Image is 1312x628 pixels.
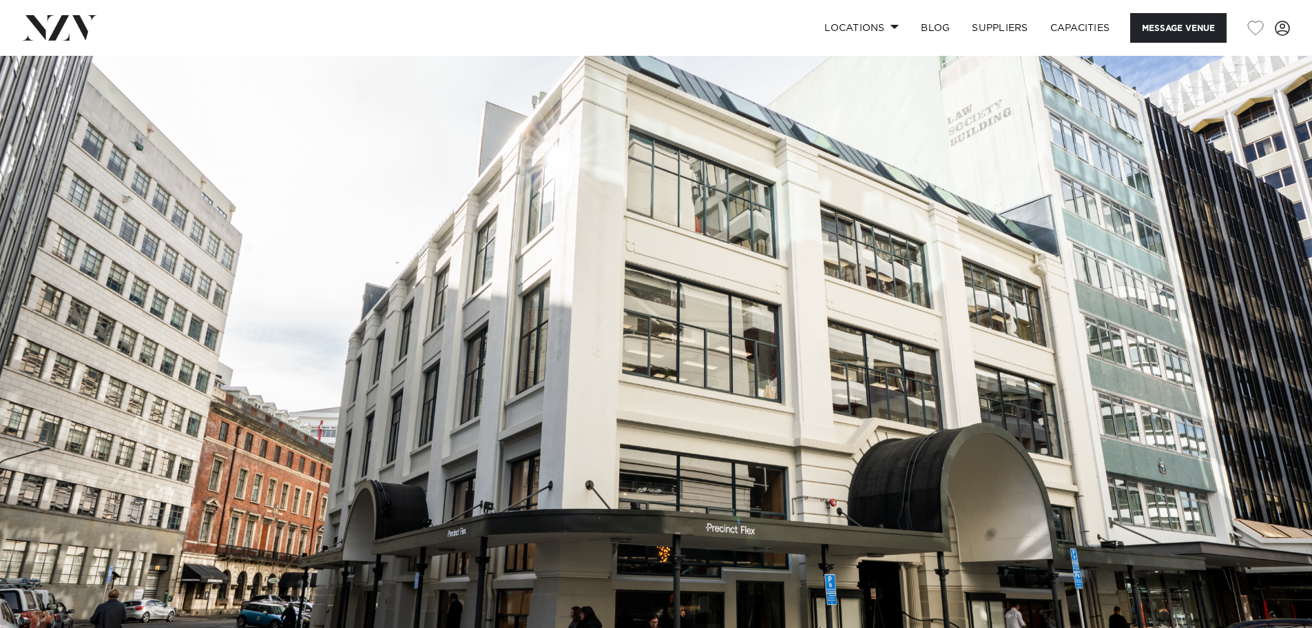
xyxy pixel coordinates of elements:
[22,15,97,40] img: nzv-logo.png
[1039,13,1121,43] a: Capacities
[961,13,1039,43] a: SUPPLIERS
[813,13,910,43] a: Locations
[1130,13,1227,43] button: Message Venue
[910,13,961,43] a: BLOG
